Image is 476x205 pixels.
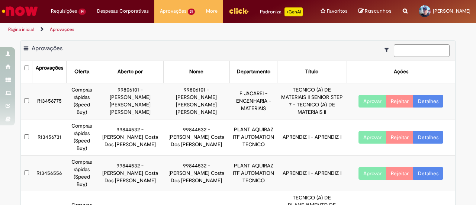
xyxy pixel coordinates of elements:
button: Rejeitar [386,167,414,180]
span: [PERSON_NAME] [433,8,470,14]
span: More [206,7,218,15]
div: Aprovações [36,64,63,72]
td: PLANT AQUIRAZ ITF AUTOMATION TECNICO [229,155,277,191]
span: 31 [188,9,195,15]
img: click_logo_yellow_360x200.png [229,5,249,16]
span: Favoritos [327,7,347,15]
a: Página inicial [8,26,34,32]
td: 99844532 - [PERSON_NAME] Costa Dos [PERSON_NAME] [97,155,163,191]
img: ServiceNow [1,4,39,19]
span: Aprovações [32,45,62,52]
td: 99806101 - [PERSON_NAME] [PERSON_NAME] [PERSON_NAME] [163,83,229,119]
p: +GenAi [284,7,303,16]
button: Aprovar [358,95,386,108]
ul: Trilhas de página [6,23,312,36]
td: 99844532 - [PERSON_NAME] Costa Dos [PERSON_NAME] [163,119,229,155]
span: Despesas Corporativas [97,7,149,15]
button: Rejeitar [386,95,414,108]
td: Compras rápidas (Speed Buy) [67,155,97,191]
td: 99806101 - [PERSON_NAME] [PERSON_NAME] [PERSON_NAME] [97,83,163,119]
span: Requisições [51,7,77,15]
td: APRENDIZ I - APRENDIZ I [277,155,347,191]
button: Aprovar [358,131,386,144]
span: Rascunhos [365,7,392,15]
td: R13456556 [32,155,67,191]
a: Aprovações [50,26,74,32]
td: R13456731 [32,119,67,155]
td: R13456775 [32,83,67,119]
button: Aprovar [358,167,386,180]
div: Título [305,68,318,76]
div: Oferta [74,68,89,76]
td: TECNICO (A) DE MATERIAIS II SENIOR STEP 7 - TECNICO (A) DE MATERIAIS II [277,83,347,119]
a: Rascunhos [358,8,392,15]
td: Compras rápidas (Speed Buy) [67,119,97,155]
td: APRENDIZ I - APRENDIZ I [277,119,347,155]
td: PLANT AQUIRAZ ITF AUTOMATION TECNICO [229,119,277,155]
th: Aprovações [32,61,67,83]
td: Compras rápidas (Speed Buy) [67,83,97,119]
button: Rejeitar [386,131,414,144]
div: Padroniza [260,7,303,16]
div: Ações [394,68,408,76]
td: 99844532 - [PERSON_NAME] Costa Dos [PERSON_NAME] [97,119,163,155]
span: 14 [78,9,86,15]
div: Departamento [237,68,270,76]
i: Mostrar filtros para: Suas Solicitações [385,47,392,52]
td: 99844532 - [PERSON_NAME] Costa Dos [PERSON_NAME] [163,155,229,191]
td: F. JACAREI - ENGENHARIA - MATERIAIS [229,83,277,119]
a: Detalhes [413,95,443,108]
a: Detalhes [413,167,443,180]
a: Detalhes [413,131,443,144]
div: Aberto por [118,68,143,76]
span: Aprovações [160,7,186,15]
div: Nome [189,68,203,76]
